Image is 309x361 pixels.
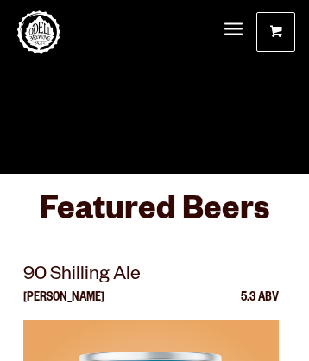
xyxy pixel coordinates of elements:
[17,10,60,54] a: Odell Home
[23,292,104,320] p: [PERSON_NAME]
[23,191,286,244] h3: Featured Beers
[241,292,279,320] p: 5.3 ABV
[23,261,279,292] p: 90 Shilling Ale
[224,12,243,48] a: Menu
